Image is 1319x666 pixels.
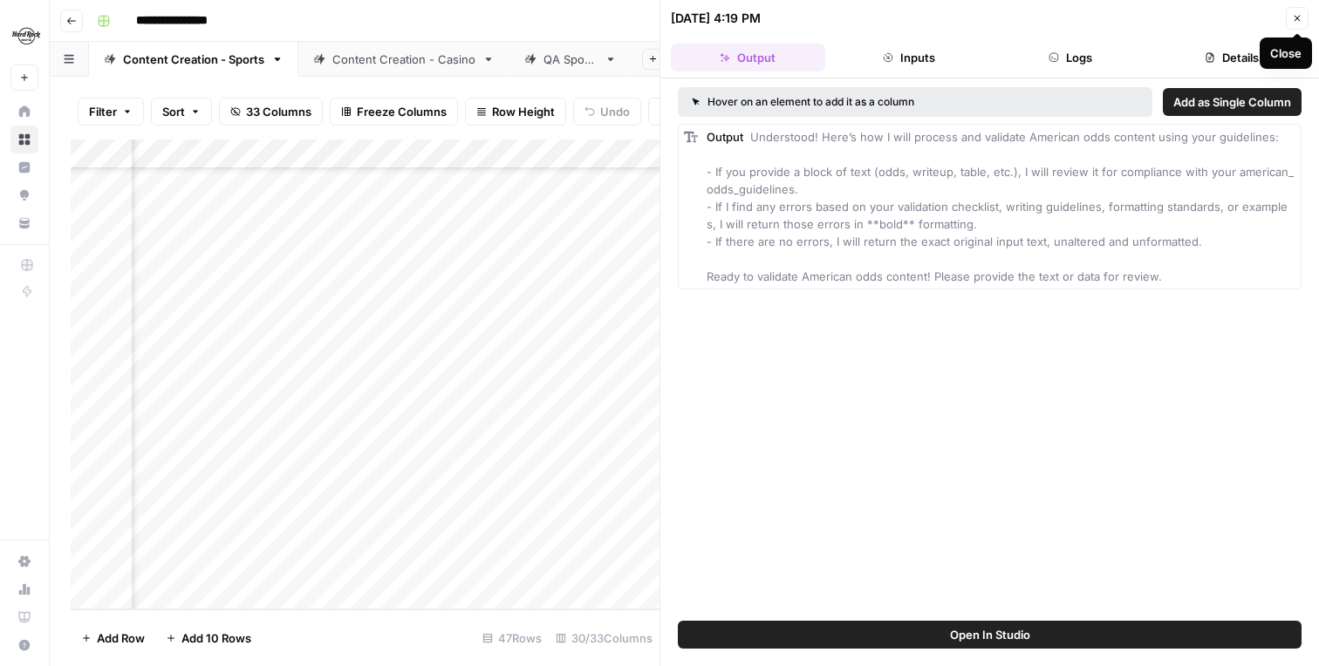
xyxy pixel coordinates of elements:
[219,98,323,126] button: 33 Columns
[123,51,264,68] div: Content Creation - Sports
[573,98,641,126] button: Undo
[950,626,1030,643] span: Open In Studio
[151,98,212,126] button: Sort
[330,98,458,126] button: Freeze Columns
[1154,44,1309,71] button: Details
[10,209,38,237] a: Your Data
[332,51,475,68] div: Content Creation - Casino
[678,621,1302,649] button: Open In Studio
[832,44,987,71] button: Inputs
[89,42,298,77] a: Content Creation - Sports
[71,624,155,652] button: Add Row
[10,181,38,209] a: Opportunities
[692,94,1027,110] div: Hover on an element to add it as a column
[10,631,38,659] button: Help + Support
[97,629,145,647] span: Add Row
[246,103,311,120] span: 33 Columns
[10,126,38,153] a: Browse
[155,624,262,652] button: Add 10 Rows
[10,14,38,58] button: Workspace: Hard Rock Digital
[543,51,598,68] div: QA Sports
[10,547,38,575] a: Settings
[1173,93,1291,111] span: Add as Single Column
[357,103,447,120] span: Freeze Columns
[10,153,38,181] a: Insights
[162,103,185,120] span: Sort
[1163,88,1302,116] button: Add as Single Column
[671,44,825,71] button: Output
[89,103,117,120] span: Filter
[509,42,632,77] a: QA Sports
[10,20,42,51] img: Hard Rock Digital Logo
[1270,44,1302,62] div: Close
[600,103,630,120] span: Undo
[298,42,509,77] a: Content Creation - Casino
[78,98,144,126] button: Filter
[707,130,1294,283] span: Understood! Here’s how I will process and validate American odds content using your guidelines: -...
[10,603,38,631] a: Learning Hub
[492,103,555,120] span: Row Height
[181,629,251,647] span: Add 10 Rows
[671,10,761,27] div: [DATE] 4:19 PM
[707,130,743,144] span: Output
[994,44,1148,71] button: Logs
[10,98,38,126] a: Home
[465,98,566,126] button: Row Height
[10,575,38,603] a: Usage
[475,624,549,652] div: 47 Rows
[549,624,659,652] div: 30/33 Columns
